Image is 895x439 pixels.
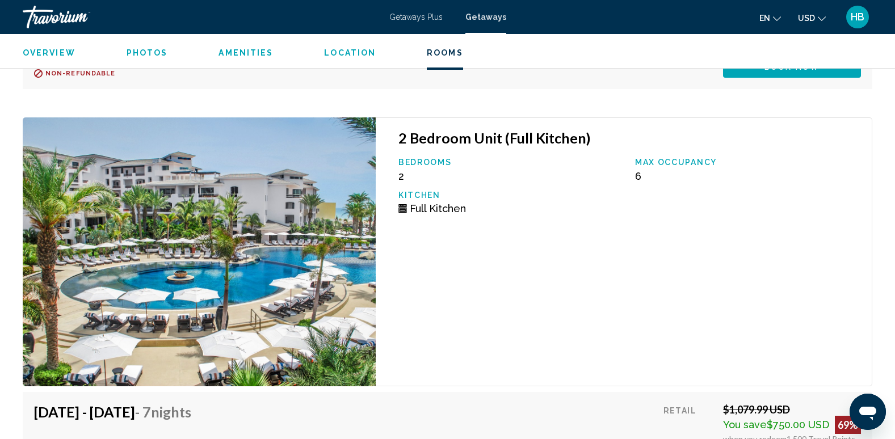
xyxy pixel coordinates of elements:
[635,170,641,182] span: 6
[723,403,861,416] div: $1,079.99 USD
[389,12,443,22] a: Getaways Plus
[34,403,191,420] h4: [DATE] - [DATE]
[23,117,376,386] img: RF29E02X.jpg
[767,419,829,430] span: $750.00 USD
[759,14,770,23] span: en
[465,12,506,22] a: Getaways
[398,191,624,200] p: Kitchen
[723,419,767,430] span: You save
[127,48,168,58] button: Photos
[835,416,861,434] div: 69%
[23,48,75,58] button: Overview
[759,10,781,26] button: Change language
[151,403,191,420] span: Nights
[850,394,886,430] iframe: Button to launch messaging window
[219,48,273,57] span: Amenities
[23,48,75,57] span: Overview
[427,48,463,57] span: Rooms
[843,5,872,29] button: User Menu
[45,70,115,77] span: Non-refundable
[398,129,860,146] h3: 2 Bedroom Unit (Full Kitchen)
[427,48,463,58] button: Rooms
[635,158,860,167] p: Max Occupancy
[851,11,864,23] span: HB
[219,48,273,58] button: Amenities
[798,14,815,23] span: USD
[127,48,168,57] span: Photos
[398,158,624,167] p: Bedrooms
[135,403,191,420] span: - 7
[410,202,466,214] span: Full Kitchen
[398,170,404,182] span: 2
[23,6,378,28] a: Travorium
[798,10,826,26] button: Change currency
[324,48,376,58] button: Location
[324,48,376,57] span: Location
